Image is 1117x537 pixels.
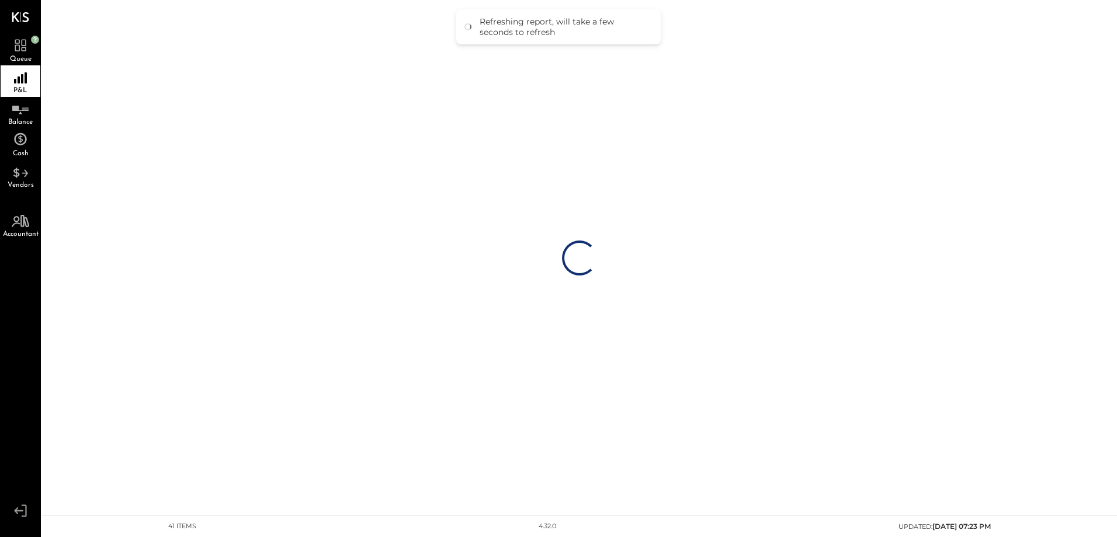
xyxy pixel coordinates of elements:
[1,65,40,97] a: P&L
[10,55,32,62] span: Queue
[3,231,39,238] span: Accountant
[13,150,29,157] span: Cash
[1,209,40,240] a: Accountant
[539,522,556,531] div: 4.32.0
[8,182,34,189] span: Vendors
[480,16,649,37] div: Refreshing report, will take a few seconds to refresh
[8,118,33,125] span: Balance
[168,522,196,531] div: 41 items
[1,97,40,128] a: Balance
[932,522,991,531] span: [DATE] 07:23 PM
[1,160,40,191] a: Vendors
[1,128,40,160] a: Cash
[899,521,991,532] div: UPDATED:
[13,87,27,94] span: P&L
[1,34,40,65] a: Queue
